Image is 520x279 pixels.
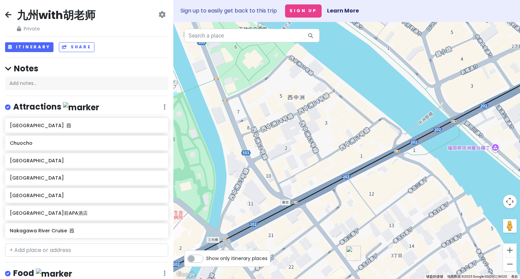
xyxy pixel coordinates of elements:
div: Best Western Plus Fukuoka Tenjin-minami [343,243,364,263]
button: 放大 [503,243,517,257]
div: Add notes... [5,76,168,91]
span: Show only itinerary places [206,255,267,262]
h4: Food [13,268,72,279]
h6: [GEOGRAPHIC_DATA] [10,122,163,129]
input: + Add place or address [5,243,168,257]
h6: [GEOGRAPHIC_DATA]前APA酒店 [10,210,163,216]
h2: 九州with胡老师 [17,8,95,22]
button: 缩小 [503,257,517,271]
input: Search a place [184,29,320,42]
img: Google [175,270,197,279]
button: Sign Up [285,4,322,18]
h4: Notes [5,63,168,74]
h6: [GEOGRAPHIC_DATA] [10,158,163,164]
button: Share [59,42,94,52]
img: marker [36,269,72,279]
h4: Attractions [13,101,99,113]
a: 条款（在新标签页中打开） [511,275,518,278]
h6: [GEOGRAPHIC_DATA] [10,192,163,199]
button: 地图镜头控件 [503,195,517,208]
i: Added to itinerary [70,228,74,233]
span: Private [17,25,95,32]
a: 在 Google 地图中打开此区域（会打开一个新窗口） [175,270,197,279]
i: Added to itinerary [67,123,71,128]
a: Learn More [327,7,359,15]
h6: Chuocho [10,140,163,146]
button: 键盘快捷键 [426,274,443,279]
img: marker [63,102,99,113]
button: 将街景小人拖到地图上以打开街景 [503,219,517,233]
h6: [GEOGRAPHIC_DATA] [10,175,163,181]
h6: Nakagawa River Cruise [10,228,163,234]
span: 地图数据 ©2025 Google GS(2011)6020 [447,275,507,278]
button: Itinerary [5,42,53,52]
